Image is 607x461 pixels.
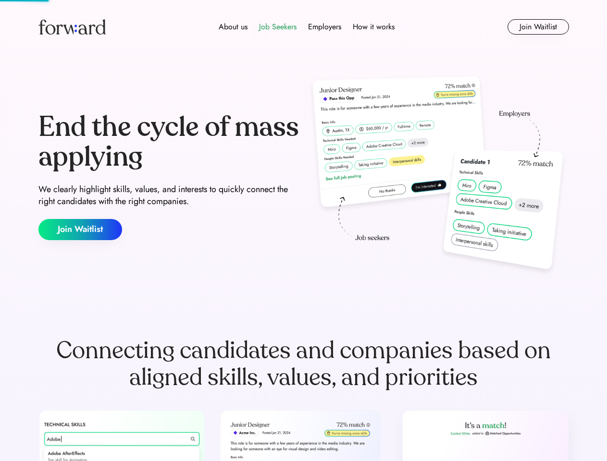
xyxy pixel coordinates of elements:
[38,337,569,391] div: Connecting candidates and companies based on aligned skills, values, and priorities
[38,219,122,240] button: Join Waitlist
[308,21,341,33] div: Employers
[508,19,569,35] button: Join Waitlist
[38,112,300,171] div: End the cycle of mass applying
[219,21,248,33] div: About us
[38,19,106,35] img: Forward logo
[308,73,569,279] img: hero-image.png
[38,183,300,207] div: We clearly highlight skills, values, and interests to quickly connect the right candidates with t...
[259,21,297,33] div: Job Seekers
[353,21,395,33] div: How it works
